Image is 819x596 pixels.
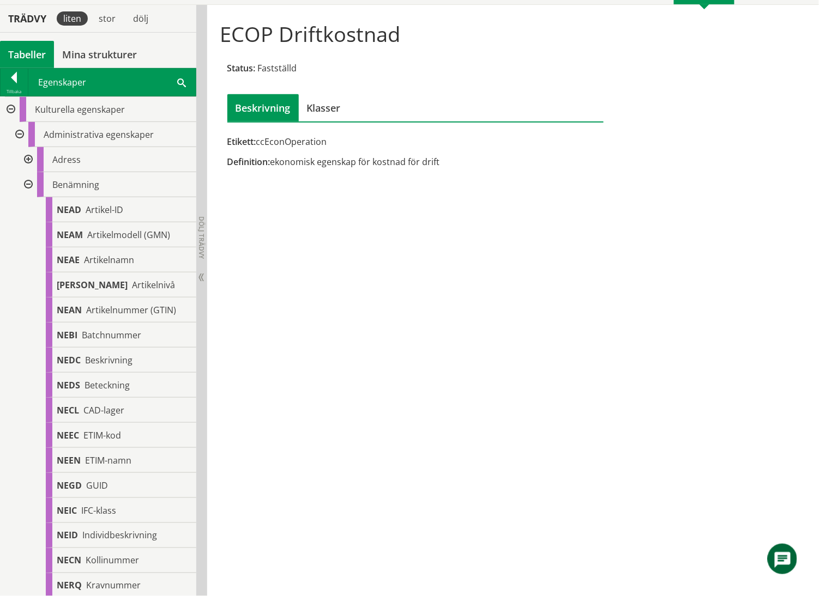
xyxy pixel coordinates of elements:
span: Artikelnamn [84,254,134,266]
div: Beskrivning [227,94,299,121]
span: NEEN [57,454,81,466]
div: liten [57,11,88,26]
span: NEDS [57,379,80,391]
span: NEDC [57,354,81,366]
a: Mina strukturer [54,41,145,68]
span: Dölj trädvy [197,216,206,259]
h1: ECOP Driftkostnad [220,22,806,46]
span: NEAM [57,229,83,241]
span: NEIC [57,504,77,516]
div: Klasser [299,94,349,121]
span: ETIM-namn [85,454,131,466]
div: Tillbaka [1,87,28,96]
span: Artikelmodell (GMN) [87,229,170,241]
span: Status: [227,62,256,74]
div: ekonomisk egenskap för kostnad för drift [227,156,604,168]
span: Sök i tabellen [177,76,186,88]
span: NECL [57,404,79,416]
span: ETIM-kod [83,429,121,441]
span: [PERSON_NAME] [57,279,128,291]
span: NEAD [57,204,81,216]
span: NEBI [57,329,77,341]
span: NEAE [57,254,80,266]
span: Beskrivning [85,354,133,366]
span: Fastställd [258,62,297,74]
span: Kollinummer [86,555,139,567]
div: ccEconOperation [227,136,604,148]
span: Benämning [52,179,99,191]
span: NECN [57,555,81,567]
div: dölj [127,11,155,26]
span: Definition: [227,156,270,168]
span: Etikett: [227,136,256,148]
span: Adress [52,154,81,166]
span: Beteckning [85,379,130,391]
span: Kulturella egenskaper [35,104,125,115]
span: Artikel-ID [86,204,123,216]
div: Egenskaper [28,69,196,96]
span: NEEC [57,429,79,441]
span: NEAN [57,304,82,316]
span: Administrativa egenskaper [44,129,154,141]
span: NEGD [57,479,82,491]
span: Artikelnivå [132,279,175,291]
div: Trädvy [2,13,52,25]
span: Batchnummer [82,329,141,341]
span: NEID [57,530,78,542]
span: Individbeskrivning [82,530,157,542]
div: stor [92,11,122,26]
span: IFC-klass [81,504,116,516]
span: NERQ [57,580,82,592]
span: GUID [86,479,108,491]
span: Kravnummer [86,580,141,592]
span: CAD-lager [83,404,124,416]
span: Artikelnummer (GTIN) [86,304,176,316]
